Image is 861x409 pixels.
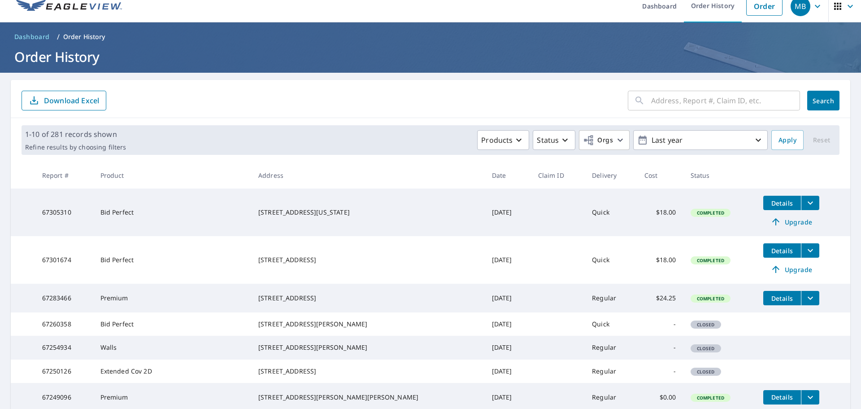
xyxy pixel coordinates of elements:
td: Bid Perfect [93,236,251,284]
button: detailsBtn-67283466 [763,291,801,305]
th: Product [93,162,251,189]
p: Order History [63,32,105,41]
div: [STREET_ADDRESS][US_STATE] [258,208,478,217]
span: Closed [691,345,720,352]
span: Completed [691,395,730,401]
button: filesDropdownBtn-67249096 [801,390,819,405]
a: Dashboard [11,30,53,44]
td: Quick [585,312,637,336]
a: Upgrade [763,215,819,229]
span: Orgs [583,135,613,146]
td: Extended Cov 2D [93,360,251,383]
th: Delivery [585,162,637,189]
td: 67250126 [35,360,93,383]
td: 67283466 [35,284,93,312]
td: Quick [585,189,637,236]
span: Details [769,246,796,255]
td: 67305310 [35,189,93,236]
div: [STREET_ADDRESS][PERSON_NAME][PERSON_NAME] [258,393,478,402]
span: Dashboard [14,32,50,41]
td: Quick [585,236,637,284]
td: 67260358 [35,312,93,336]
td: $24.25 [637,284,683,312]
td: Regular [585,360,637,383]
p: Refine results by choosing filters [25,143,126,151]
span: Closed [691,369,720,375]
th: Address [251,162,485,189]
button: detailsBtn-67305310 [763,196,801,210]
td: Bid Perfect [93,189,251,236]
td: - [637,312,683,336]
th: Status [683,162,756,189]
td: Walls [93,336,251,359]
div: [STREET_ADDRESS][PERSON_NAME] [258,320,478,329]
td: Regular [585,284,637,312]
input: Address, Report #, Claim ID, etc. [651,88,800,113]
div: [STREET_ADDRESS] [258,255,478,264]
span: Details [769,199,796,207]
span: Apply [778,135,796,146]
td: [DATE] [485,189,531,236]
span: Details [769,294,796,303]
button: Download Excel [22,91,106,110]
td: Regular [585,336,637,359]
td: [DATE] [485,336,531,359]
th: Cost [637,162,683,189]
span: Search [814,97,832,105]
nav: breadcrumb [11,30,850,44]
th: Date [485,162,531,189]
th: Report # [35,162,93,189]
span: Upgrade [769,216,814,227]
button: Last year [633,130,768,150]
span: Closed [691,321,720,328]
td: [DATE] [485,360,531,383]
td: $18.00 [637,236,683,284]
button: detailsBtn-67301674 [763,243,801,258]
span: Upgrade [769,264,814,275]
td: - [637,336,683,359]
button: Apply [771,130,804,150]
h1: Order History [11,48,850,66]
p: Products [481,135,513,145]
th: Claim ID [531,162,585,189]
td: 67301674 [35,236,93,284]
td: [DATE] [485,284,531,312]
span: Completed [691,257,730,264]
button: Products [477,130,529,150]
button: Search [807,91,839,110]
button: Status [533,130,575,150]
td: [DATE] [485,312,531,336]
td: Bid Perfect [93,312,251,336]
p: Status [537,135,559,145]
button: filesDropdownBtn-67283466 [801,291,819,305]
div: [STREET_ADDRESS] [258,294,478,303]
button: filesDropdownBtn-67301674 [801,243,819,258]
button: filesDropdownBtn-67305310 [801,196,819,210]
span: Completed [691,210,730,216]
li: / [57,31,60,42]
span: Completed [691,295,730,302]
p: 1-10 of 281 records shown [25,129,126,140]
td: - [637,360,683,383]
button: detailsBtn-67249096 [763,390,801,405]
p: Last year [648,132,753,148]
button: Orgs [579,130,630,150]
td: 67254934 [35,336,93,359]
div: [STREET_ADDRESS] [258,367,478,376]
td: $18.00 [637,189,683,236]
a: Upgrade [763,262,819,277]
div: [STREET_ADDRESS][PERSON_NAME] [258,343,478,352]
td: Premium [93,284,251,312]
td: [DATE] [485,236,531,284]
p: Download Excel [44,96,99,106]
span: Details [769,393,796,401]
